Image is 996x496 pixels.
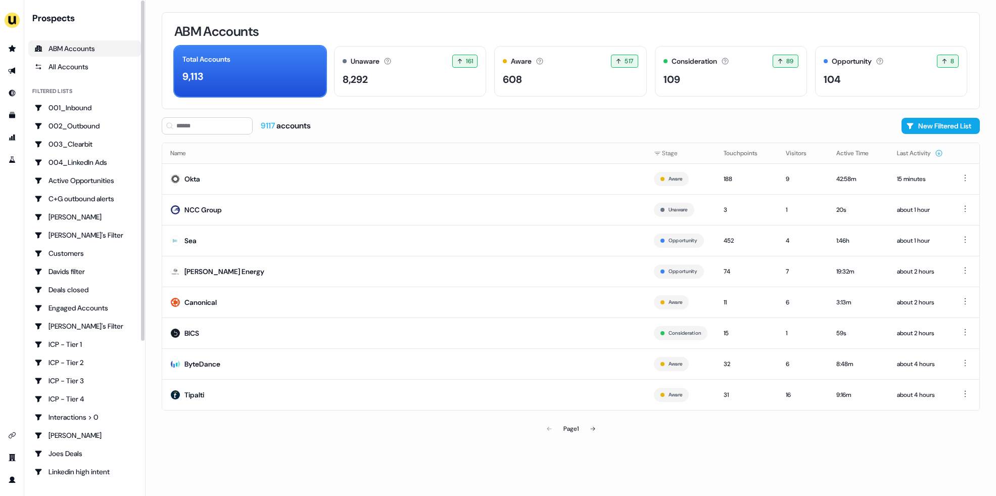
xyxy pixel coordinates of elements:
a: Go to Interactions > 0 [28,409,141,425]
div: 3 [724,205,770,215]
div: about 4 hours [897,390,943,400]
a: Go to templates [4,107,20,123]
button: Consideration [669,329,701,338]
a: Go to Charlotte's Filter [28,227,141,243]
a: Go to Customers [28,245,141,261]
div: 4 [786,236,820,246]
div: about 2 hours [897,297,943,307]
div: 1:46h [836,236,881,246]
div: Active Opportunities [34,175,135,186]
div: [PERSON_NAME] Energy [184,266,264,277]
a: Go to attribution [4,129,20,146]
div: 16 [786,390,820,400]
div: 109 [663,72,680,87]
div: 003_Clearbit [34,139,135,149]
div: 608 [503,72,522,87]
div: 1 [786,328,820,338]
button: Active Time [836,144,881,162]
div: ICP - Tier 4 [34,394,135,404]
a: Go to Linkedin high intent [28,464,141,480]
a: ABM Accounts [28,40,141,57]
div: 74 [724,266,770,277]
div: about 2 hours [897,266,943,277]
a: Go to JJ Deals [28,427,141,443]
button: Touchpoints [724,144,770,162]
button: Visitors [786,144,819,162]
a: Go to Davids filter [28,263,141,280]
div: 6 [786,359,820,369]
th: Name [162,143,646,163]
div: 6 [786,297,820,307]
div: 15 [724,328,770,338]
div: 7 [786,266,820,277]
div: about 2 hours [897,328,943,338]
a: Go to Inbound [4,85,20,101]
span: 9117 [261,120,276,131]
div: Linkedin high intent [34,467,135,477]
div: 32 [724,359,770,369]
span: 517 [625,56,633,66]
a: Go to 001_Inbound [28,100,141,116]
div: 15 minutes [897,174,943,184]
div: 9 [786,174,820,184]
div: [PERSON_NAME]'s Filter [34,230,135,240]
div: [PERSON_NAME]'s Filter [34,321,135,331]
div: about 1 hour [897,236,943,246]
div: Okta [184,174,200,184]
div: Interactions > 0 [34,412,135,422]
div: 104 [824,72,841,87]
a: Go to outbound experience [4,63,20,79]
a: Go to Engaged Accounts [28,300,141,316]
button: Aware [669,174,682,184]
div: Unaware [351,56,380,67]
div: Page 1 [563,424,579,434]
a: Go to experiments [4,152,20,168]
div: accounts [261,120,311,131]
div: Sea [184,236,197,246]
div: Davids filter [34,266,135,277]
div: 002_Outbound [34,121,135,131]
div: 452 [724,236,770,246]
div: Canonical [184,297,217,307]
div: ICP - Tier 3 [34,376,135,386]
div: about 1 hour [897,205,943,215]
a: Go to Joes Deals [28,445,141,462]
a: Go to 004_LinkedIn Ads [28,154,141,170]
div: 20s [836,205,881,215]
div: Opportunity [832,56,872,67]
button: Aware [669,359,682,369]
div: 11 [724,297,770,307]
div: ABM Accounts [34,43,135,54]
button: Aware [669,390,682,399]
div: 3:13m [836,297,881,307]
div: [PERSON_NAME] [34,212,135,222]
a: Go to Charlotte Stone [28,209,141,225]
a: Go to ICP - Tier 1 [28,336,141,352]
div: BICS [184,328,199,338]
div: All Accounts [34,62,135,72]
div: ICP - Tier 2 [34,357,135,368]
button: Aware [669,298,682,307]
div: Total Accounts [182,54,230,65]
div: [PERSON_NAME] [34,430,135,440]
button: Unaware [669,205,688,214]
button: Last Activity [897,144,943,162]
div: 004_LinkedIn Ads [34,157,135,167]
div: 8:48m [836,359,881,369]
button: Opportunity [669,236,697,245]
div: Prospects [32,12,141,24]
a: All accounts [28,59,141,75]
div: Engaged Accounts [34,303,135,313]
a: Go to C+G outbound alerts [28,191,141,207]
div: Stage [654,148,707,158]
span: 89 [786,56,794,66]
div: 8,292 [343,72,368,87]
span: 161 [466,56,473,66]
a: Go to 002_Outbound [28,118,141,134]
div: Filtered lists [32,87,72,96]
a: Go to team [4,449,20,466]
div: NCC Group [184,205,222,215]
div: 19:32m [836,266,881,277]
button: New Filtered List [902,118,980,134]
a: Go to ICP - Tier 3 [28,373,141,389]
